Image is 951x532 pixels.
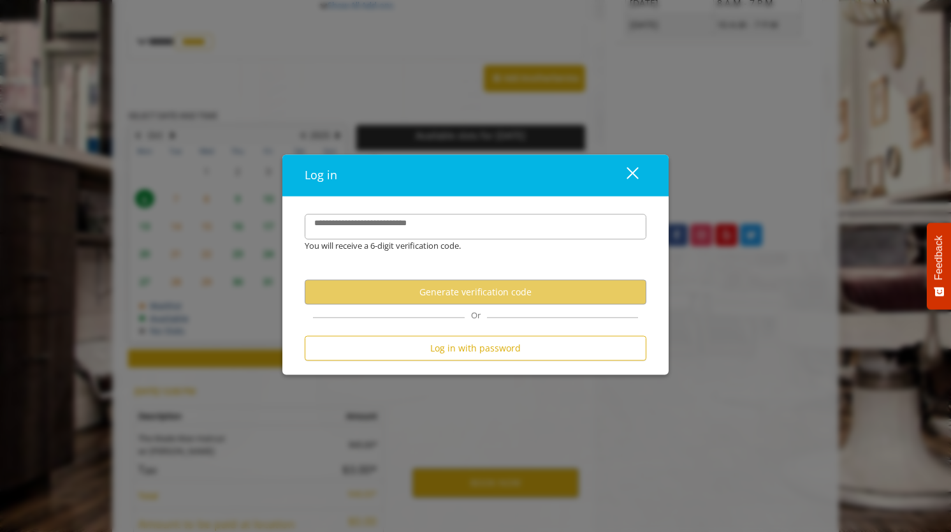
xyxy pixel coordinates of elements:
div: You will receive a 6-digit verification code. [295,240,637,253]
span: Feedback [933,235,945,280]
button: close dialog [603,163,646,189]
span: Log in [305,168,337,183]
span: Or [465,310,487,321]
div: close dialog [612,166,637,185]
button: Log in with password [305,336,646,361]
button: Feedback - Show survey [927,223,951,309]
button: Generate verification code [305,280,646,305]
